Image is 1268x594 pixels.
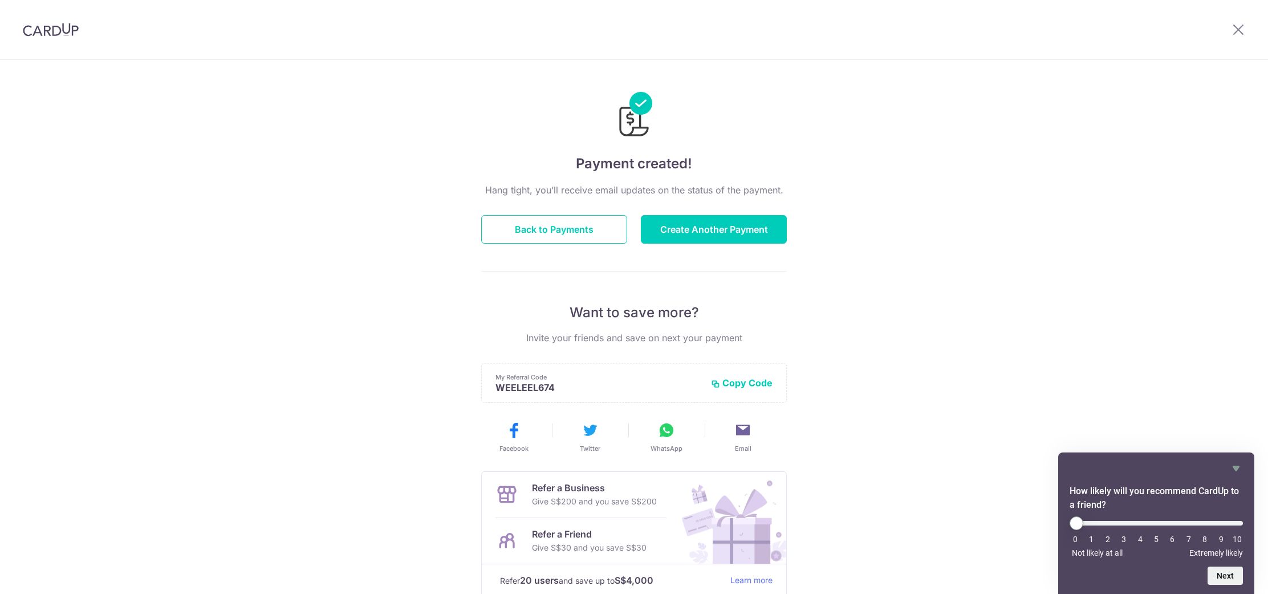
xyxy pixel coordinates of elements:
[580,444,600,453] span: Twitter
[481,183,787,197] p: Hang tight, you’ll receive email updates on the status of the payment.
[495,382,702,393] p: WEELEEL674
[633,421,700,453] button: WhatsApp
[1118,535,1129,544] li: 3
[532,495,657,508] p: Give S$200 and you save S$200
[1070,484,1243,512] h2: How likely will you recommend CardUp to a friend? Select an option from 0 to 10, with 0 being Not...
[532,481,657,495] p: Refer a Business
[481,304,787,322] p: Want to save more?
[735,444,751,453] span: Email
[499,444,529,453] span: Facebook
[481,153,787,174] h4: Payment created!
[1216,535,1227,544] li: 9
[500,573,721,588] p: Refer and save up to
[23,23,79,37] img: CardUp
[671,472,786,564] img: Refer
[615,573,653,587] strong: S$4,000
[480,421,547,453] button: Facebook
[1199,535,1210,544] li: 8
[1070,535,1081,544] li: 0
[1102,535,1113,544] li: 2
[1232,535,1243,544] li: 10
[616,92,652,140] img: Payments
[495,373,702,382] p: My Referral Code
[532,527,647,541] p: Refer a Friend
[1167,535,1178,544] li: 6
[730,573,773,588] a: Learn more
[481,215,627,244] button: Back to Payments
[520,573,559,587] strong: 20 users
[532,541,647,555] p: Give S$30 and you save S$30
[1086,535,1097,544] li: 1
[651,444,682,453] span: WhatsApp
[1070,462,1243,585] div: How likely will you recommend CardUp to a friend? Select an option from 0 to 10, with 0 being Not...
[1135,535,1146,544] li: 4
[481,331,787,345] p: Invite your friends and save on next your payment
[709,421,777,453] button: Email
[1072,548,1123,557] span: Not likely at all
[711,377,773,389] button: Copy Code
[556,421,624,453] button: Twitter
[1208,567,1243,585] button: Next question
[1189,548,1243,557] span: Extremely likely
[1229,462,1243,475] button: Hide survey
[1070,516,1243,557] div: How likely will you recommend CardUp to a friend? Select an option from 0 to 10, with 0 being Not...
[1183,535,1194,544] li: 7
[641,215,787,244] button: Create Another Payment
[1151,535,1162,544] li: 5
